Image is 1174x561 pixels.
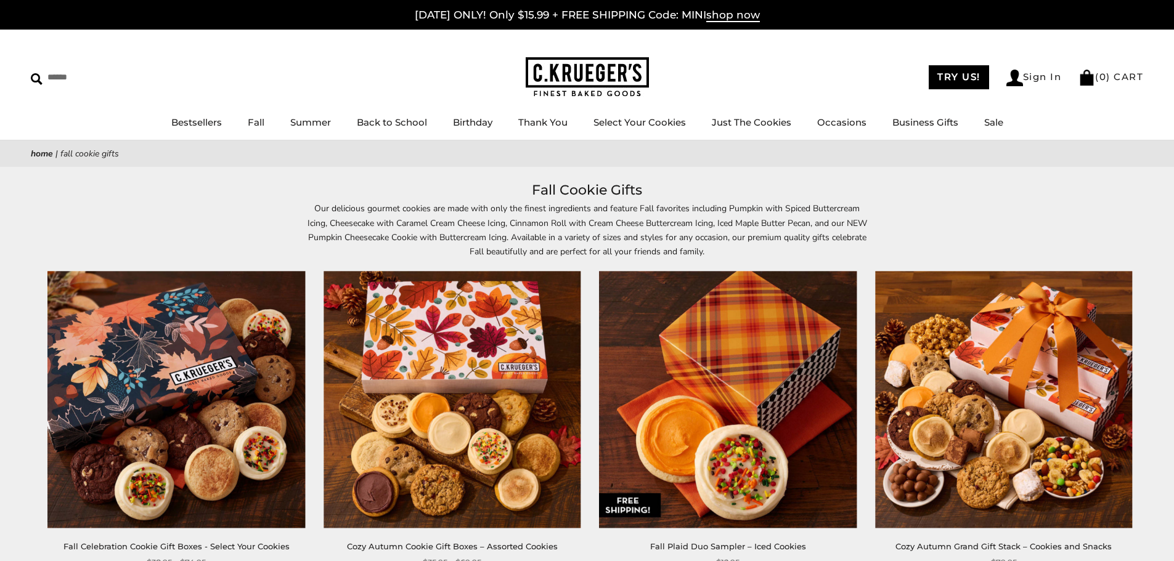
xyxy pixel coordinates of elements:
[1078,70,1095,86] img: Bag
[892,116,958,128] a: Business Gifts
[453,116,492,128] a: Birthday
[347,541,558,551] a: Cozy Autumn Cookie Gift Boxes – Assorted Cookies
[875,271,1132,528] img: Cozy Autumn Grand Gift Stack – Cookies and Snacks
[600,271,857,528] img: Fall Plaid Duo Sampler – Iced Cookies
[1099,71,1107,83] span: 0
[49,179,1125,201] h1: Fall Cookie Gifts
[171,116,222,128] a: Bestsellers
[895,541,1112,551] a: Cozy Autumn Grand Gift Stack – Cookies and Snacks
[706,9,760,22] span: shop now
[60,148,119,159] span: Fall Cookie Gifts
[31,73,43,85] img: Search
[48,271,305,528] img: Fall Celebration Cookie Gift Boxes - Select Your Cookies
[929,65,989,89] a: TRY US!
[31,68,177,87] input: Search
[1078,71,1143,83] a: (0) CART
[712,116,791,128] a: Just The Cookies
[31,147,1143,161] nav: breadcrumbs
[650,541,806,551] a: Fall Plaid Duo Sampler – Iced Cookies
[593,116,686,128] a: Select Your Cookies
[63,541,290,551] a: Fall Celebration Cookie Gift Boxes - Select Your Cookies
[10,514,128,551] iframe: Sign Up via Text for Offers
[1006,70,1023,86] img: Account
[290,116,331,128] a: Summer
[308,203,867,257] span: Our delicious gourmet cookies are made with only the finest ingredients and feature Fall favorite...
[518,116,568,128] a: Thank You
[55,148,58,159] span: |
[817,116,866,128] a: Occasions
[31,148,53,159] a: Home
[415,9,760,22] a: [DATE] ONLY! Only $15.99 + FREE SHIPPING Code: MINIshop now
[984,116,1003,128] a: Sale
[526,57,649,97] img: C.KRUEGER'S
[324,271,581,528] img: Cozy Autumn Cookie Gift Boxes – Assorted Cookies
[357,116,427,128] a: Back to School
[1006,70,1062,86] a: Sign In
[248,116,264,128] a: Fall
